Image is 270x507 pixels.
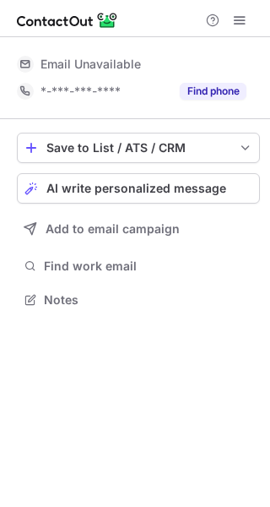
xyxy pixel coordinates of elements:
[17,173,260,204] button: AI write personalized message
[46,141,230,155] div: Save to List / ATS / CRM
[46,182,226,195] span: AI write personalized message
[180,83,246,100] button: Reveal Button
[17,133,260,163] button: save-profile-one-click
[17,288,260,312] button: Notes
[17,10,118,30] img: ContactOut v5.3.10
[17,254,260,278] button: Find work email
[44,259,253,274] span: Find work email
[44,292,253,308] span: Notes
[46,222,180,236] span: Add to email campaign
[40,57,141,72] span: Email Unavailable
[17,214,260,244] button: Add to email campaign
